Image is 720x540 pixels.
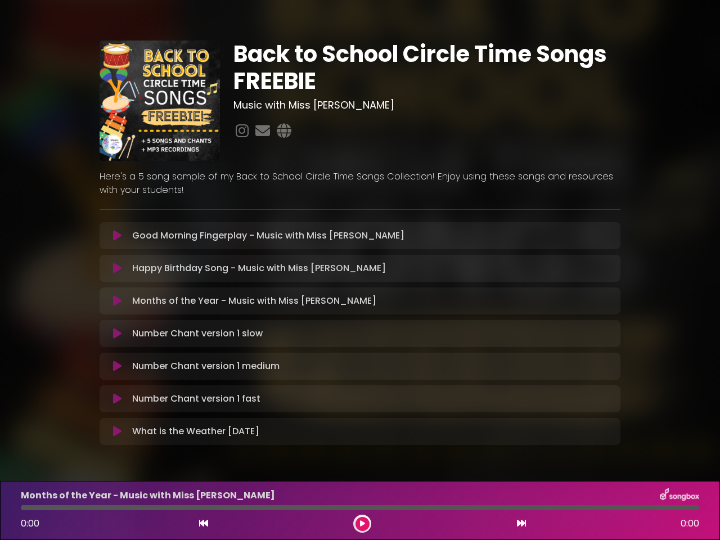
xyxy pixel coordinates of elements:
img: FaQTVlJfRiSsofDUrnRH [100,40,220,161]
img: songbox-logo-white.png [660,488,699,503]
p: Good Morning Fingerplay - Music with Miss [PERSON_NAME] [132,229,404,242]
p: What is the Weather [DATE] [132,425,259,438]
h3: Music with Miss [PERSON_NAME] [233,99,621,111]
p: Happy Birthday Song - Music with Miss [PERSON_NAME] [132,262,386,275]
p: Months of the Year - Music with Miss [PERSON_NAME] [132,294,376,308]
h1: Back to School Circle Time Songs FREEBIE [233,40,621,94]
p: Number Chant version 1 medium [132,359,280,373]
p: Number Chant version 1 fast [132,392,260,406]
p: Number Chant version 1 slow [132,327,263,340]
p: Here's a 5 song sample of my Back to School Circle Time Songs Collection! Enjoy using these songs... [100,170,620,197]
p: Months of the Year - Music with Miss [PERSON_NAME] [21,489,275,502]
